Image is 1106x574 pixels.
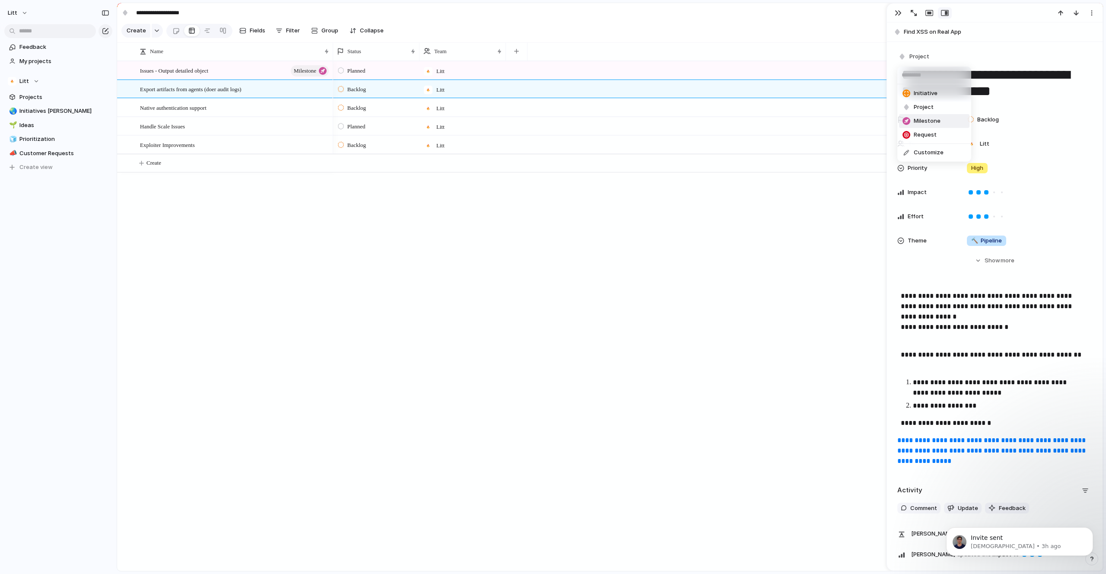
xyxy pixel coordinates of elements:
[933,509,1106,570] iframe: Intercom notifications message
[914,103,934,112] span: Project
[914,131,937,139] span: Request
[914,117,941,125] span: Milestone
[914,148,944,157] span: Customize
[914,89,938,98] span: Initiative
